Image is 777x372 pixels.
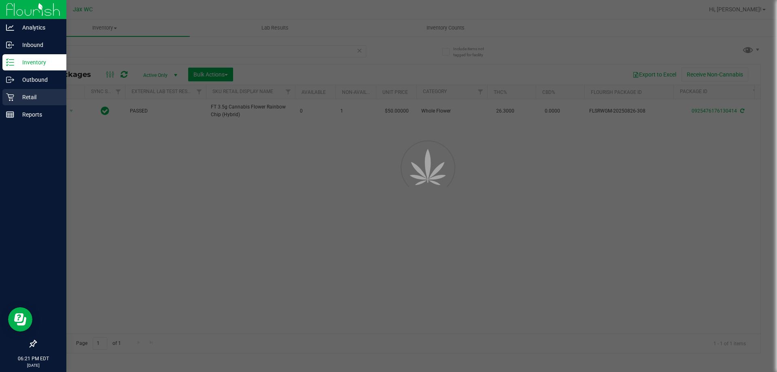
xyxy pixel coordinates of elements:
[14,23,63,32] p: Analytics
[6,58,14,66] inline-svg: Inventory
[6,41,14,49] inline-svg: Inbound
[8,307,32,332] iframe: Resource center
[14,75,63,85] p: Outbound
[14,57,63,67] p: Inventory
[6,23,14,32] inline-svg: Analytics
[14,92,63,102] p: Retail
[14,110,63,119] p: Reports
[4,362,63,368] p: [DATE]
[6,76,14,84] inline-svg: Outbound
[14,40,63,50] p: Inbound
[4,355,63,362] p: 06:21 PM EDT
[6,93,14,101] inline-svg: Retail
[6,111,14,119] inline-svg: Reports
